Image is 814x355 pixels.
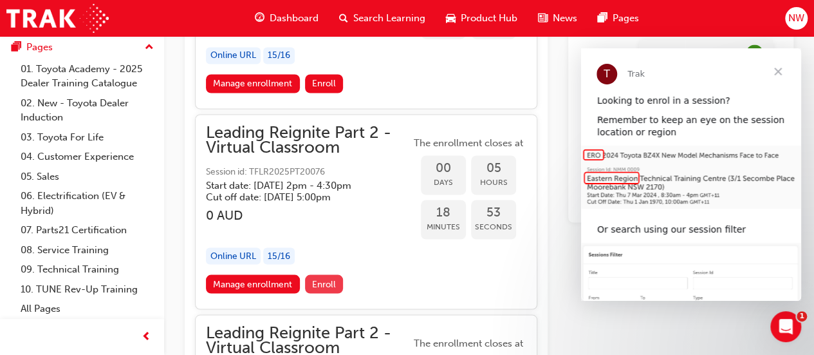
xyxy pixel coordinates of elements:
[436,5,528,32] a: car-iconProduct Hub
[206,179,390,191] h5: Start date: [DATE] 2pm - 4:30pm
[145,39,154,56] span: up-icon
[263,47,295,64] div: 15 / 16
[785,7,808,30] button: NW
[581,48,801,301] iframe: Intercom live chat message
[587,5,649,32] a: pages-iconPages
[206,47,261,64] div: Online URL
[421,219,466,234] span: Minutes
[15,59,159,93] a: 01. Toyota Academy - 2025 Dealer Training Catalogue
[206,74,300,93] a: Manage enrollment
[206,247,261,265] div: Online URL
[15,299,159,319] a: All Pages
[421,175,466,189] span: Days
[15,240,159,260] a: 08. Service Training
[206,125,411,154] span: Leading Reignite Part 2 - Virtual Classroom
[305,74,344,93] button: Enroll
[15,167,159,187] a: 05. Sales
[329,5,436,32] a: search-iconSearch Learning
[471,175,516,189] span: Hours
[553,11,577,26] span: News
[305,274,344,293] button: Enroll
[12,42,21,53] span: pages-icon
[353,11,425,26] span: Search Learning
[206,164,411,179] span: Session id: TFLR2025PT20076
[206,207,411,222] h3: 0 AUD
[421,160,466,175] span: 00
[270,11,319,26] span: Dashboard
[528,5,587,32] a: news-iconNews
[649,46,676,61] div: Tue Sep 02 2025 10:30:00 GMT+1000 (Australian Eastern Standard Time)
[206,191,390,202] h5: Cut off date: [DATE] 5:00pm
[15,220,159,240] a: 07. Parts21 Certification
[142,329,151,345] span: prev-icon
[206,274,300,293] a: Manage enrollment
[15,128,159,148] a: 03. Toyota For Life
[471,160,516,175] span: 05
[411,336,526,350] span: The enrollment closes at
[471,205,516,220] span: 53
[15,280,159,300] a: 10. TUNE Rev-Up Training
[15,147,159,167] a: 04. Customer Experience
[788,11,804,26] span: NW
[263,247,295,265] div: 15 / 16
[471,219,516,234] span: Seconds
[15,260,159,280] a: 09. Technical Training
[613,11,639,26] span: Pages
[5,35,159,59] button: Pages
[206,125,526,298] button: Leading Reignite Part 2 - Virtual ClassroomSession id: TFLR2025PT20076Start date: [DATE] 2pm - 4:...
[15,93,159,128] a: 02. New - Toyota Dealer Induction
[26,40,53,55] div: Pages
[446,10,456,26] span: car-icon
[255,10,264,26] span: guage-icon
[538,10,548,26] span: news-icon
[339,10,348,26] span: search-icon
[770,311,801,342] iframe: Intercom live chat
[6,4,109,33] img: Trak
[695,47,732,59] div: Attended
[797,311,807,321] span: 1
[411,135,526,150] span: The enrollment closes at
[461,11,517,26] span: Product Hub
[598,10,607,26] span: pages-icon
[206,325,411,354] span: Leading Reignite Part 2 - Virtual Classroom
[312,78,336,89] span: Enroll
[312,278,336,289] span: Enroll
[421,205,466,220] span: 18
[15,186,159,220] a: 06. Electrification (EV & Hybrid)
[746,44,763,62] span: learningRecordVerb_ATTEND-icon
[245,5,329,32] a: guage-iconDashboard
